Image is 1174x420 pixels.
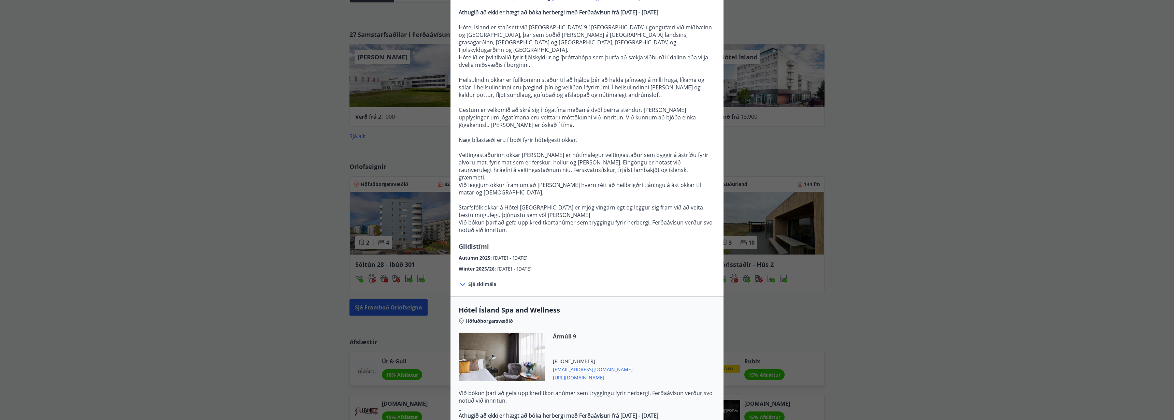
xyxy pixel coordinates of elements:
span: [DATE] - [DATE] [497,265,532,272]
span: Sjá skilmála [468,281,496,288]
p: Gestum er velkomið að skrá sig í jógatíma meðan á dvöl þeirra stendur. [PERSON_NAME] upplýsingar ... [459,106,715,129]
strong: Athugið að ekki er hægt að bóka herbergi með Ferðaávísun frá [DATE] - [DATE] [459,9,658,16]
p: Hótelið er því tilvalið fyrir fjölskyldur og íþróttahópa sem þurfa að sækja viðburði í dalinn eða... [459,54,715,69]
p: Hótel Ísland er staðsett við [GEOGRAPHIC_DATA] 9 í [GEOGRAPHIC_DATA] í göngufæri við miðbæinn og ... [459,24,715,54]
span: Autumn 2025 : [459,255,493,261]
p: Við bókun þarf að gefa upp kreditkortanúmer sem tryggingu fyrir herbergi. Ferðaávísun verður svo ... [459,219,715,234]
span: Höfuðborgarsvæðið [466,318,513,324]
p: Heilsulindin okkar er fullkominn staður til að hjálpa þér að halda jafnvægi á milli huga, líkama ... [459,76,715,99]
span: Hótel Ísland Spa and Wellness [459,305,715,315]
span: Ármúli 9 [553,333,633,340]
span: Winter 2025/26 : [459,265,497,272]
p: Við leggjum okkur fram um að [PERSON_NAME] hvern rétt að heilbrigðri tjáningu á ást okkar til mat... [459,181,715,196]
span: [DATE] - [DATE] [493,255,528,261]
span: Gildistími [459,242,489,250]
p: Veitingastaðurinn okkar [PERSON_NAME] er nútímalegur veitingastaður sem byggir á ástríðu fyrir al... [459,151,715,181]
p: Næg bílastæði eru í boði fyrir hótelgesti okkar. [459,136,715,144]
p: Starfsfólk okkar á Hótel [GEOGRAPHIC_DATA] er mjög vingarnlegt og leggur sig fram við að veita be... [459,204,715,219]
